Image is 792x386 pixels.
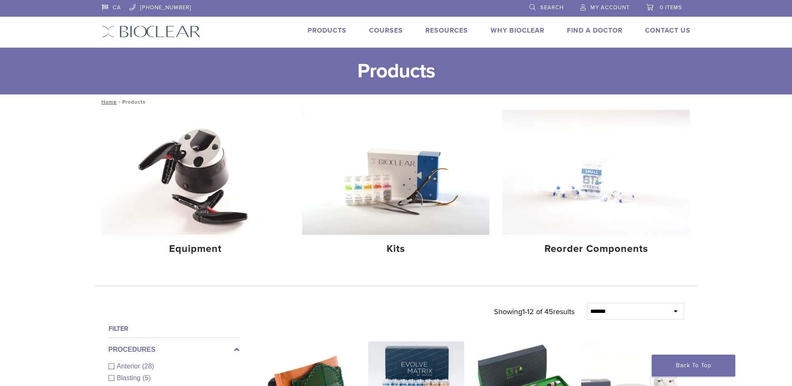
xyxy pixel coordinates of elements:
a: Equipment [102,110,289,262]
nav: Products [96,94,697,109]
a: Kits [302,110,489,262]
a: Products [308,26,347,35]
a: Find A Doctor [567,26,622,35]
span: 0 items [660,4,682,11]
a: Contact Us [645,26,691,35]
h4: Kits [309,241,483,256]
span: Search [540,4,564,11]
img: Reorder Components [503,110,690,235]
h4: Filter [109,324,240,334]
a: Resources [425,26,468,35]
span: (28) [142,363,154,370]
span: My Account [590,4,630,11]
a: Why Bioclear [491,26,544,35]
img: Bioclear [102,25,201,38]
img: Equipment [102,110,289,235]
a: Home [99,99,117,105]
span: Anterior [117,363,142,370]
p: Showing results [494,303,574,320]
span: (5) [142,374,151,381]
h4: Equipment [109,241,283,256]
a: Back To Top [652,355,735,376]
label: Procedures [109,345,240,355]
a: Courses [369,26,403,35]
span: 1-12 of 45 [522,307,553,316]
img: Kits [302,110,489,235]
span: Blasting [117,374,143,381]
span: / [117,100,122,104]
h4: Reorder Components [509,241,683,256]
a: Reorder Components [503,110,690,262]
